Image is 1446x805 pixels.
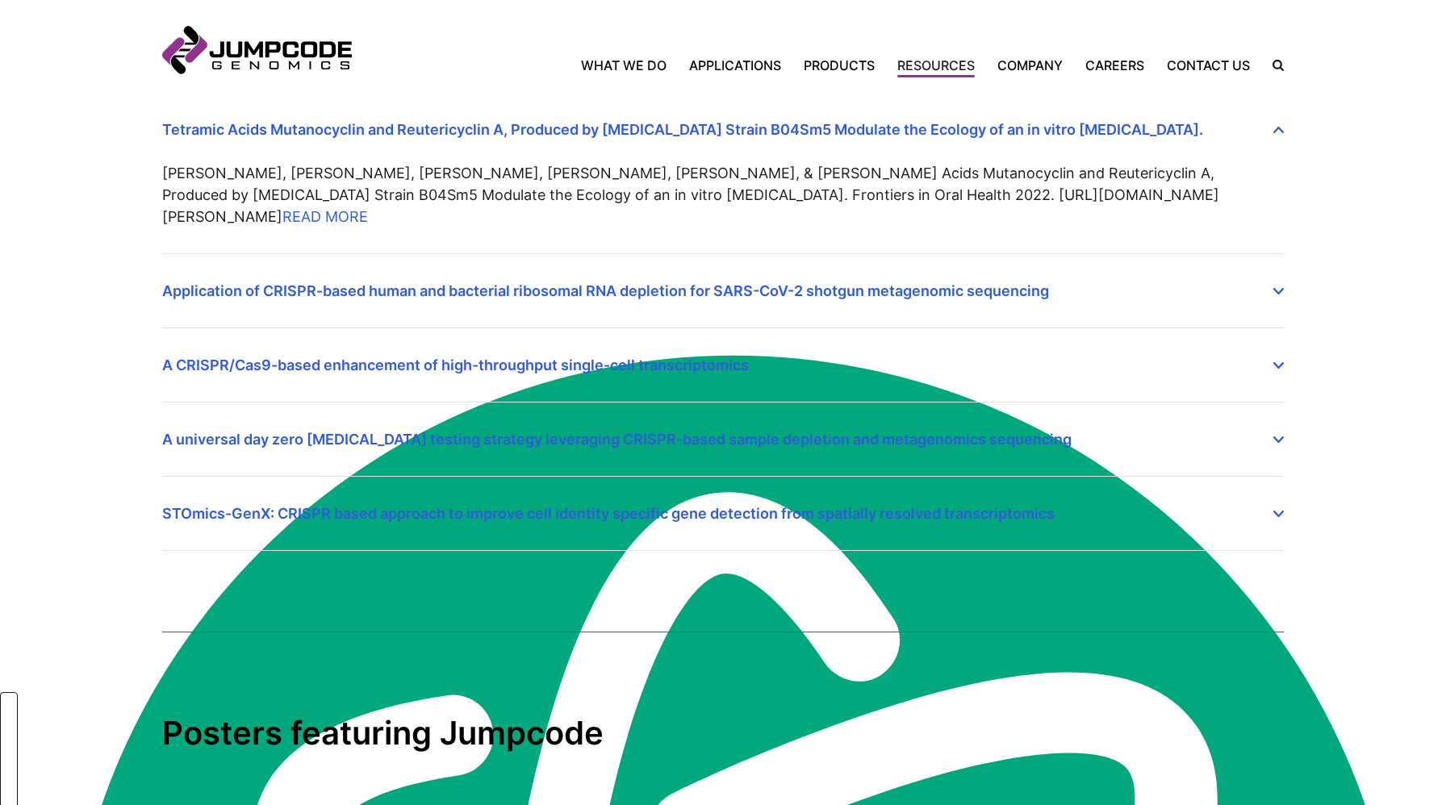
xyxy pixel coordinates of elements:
[792,56,886,75] a: Products
[162,402,1284,450] summary: A universal day zero [MEDICAL_DATA] testing strategy leveraging CRISPR-based sample depletion and...
[352,56,1261,75] nav: Primary Navigation
[282,208,368,225] a: READ MORE
[581,56,678,75] a: What We Do
[162,93,1284,140] summary: Tetramic Acids Mutanocyclin and Reutericyclin A, Produced by [MEDICAL_DATA] Strain B04Sm5 Modulat...
[162,402,1284,477] details: [PERSON_NAME], [PERSON_NAME] A, [PERSON_NAME] Y, [PERSON_NAME] Y, [PERSON_NAME] S, [PERSON_NAME] ...
[1156,56,1261,75] a: Contact Us
[162,254,1284,328] details: [PERSON_NAME], S., [PERSON_NAME], N. & [PERSON_NAME] Application of CRISPR-based human and bacter...
[162,328,1284,376] summary: A CRISPR/Cas9-based enhancement of high-throughput single-cell transcriptomics
[678,56,792,75] a: Applications
[162,328,1284,402] details: Pandey A, [PERSON_NAME] J, [PERSON_NAME] D, [PERSON_NAME] E, [PERSON_NAME] F, [PERSON_NAME] A, [P...
[162,477,1284,551] details: Currenti, [PERSON_NAME], [PERSON_NAME], [PERSON_NAME], [PERSON_NAME], [PERSON_NAME], [PERSON_NAME...
[1074,56,1156,75] a: Careers
[1261,60,1284,71] label: Search the site.
[162,713,1284,753] h2: Posters featuring Jumpcode
[162,477,1284,524] summary: STOmics-GenX: CRISPR based approach to improve cell identity specific gene detection from spatial...
[162,254,1284,302] summary: Application of CRISPR-based human and bacterial ribosomal RNA depletion for SARS-CoV-2 shotgun me...
[986,56,1074,75] a: Company
[162,93,1284,254] details: [PERSON_NAME], [PERSON_NAME], [PERSON_NAME], [PERSON_NAME], [PERSON_NAME], & [PERSON_NAME] Acids ...
[886,56,986,75] a: Resources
